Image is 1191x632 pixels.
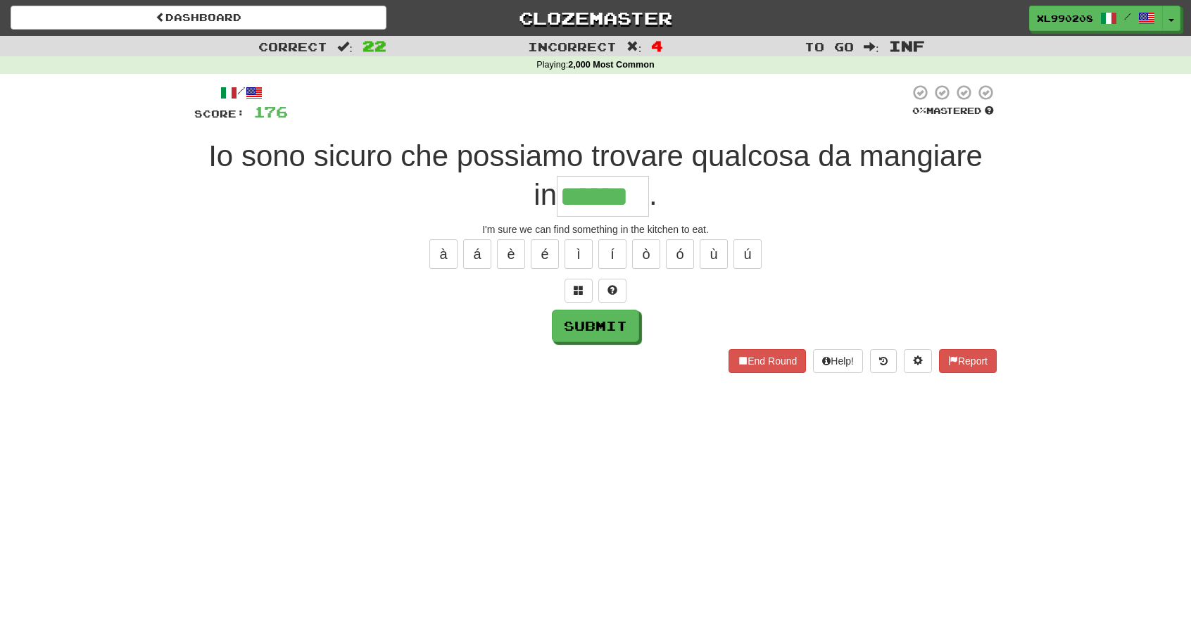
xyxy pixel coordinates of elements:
[497,239,525,269] button: è
[568,60,654,70] strong: 2,000 Most Common
[463,239,491,269] button: á
[889,37,925,54] span: Inf
[1029,6,1163,31] a: XL990208 /
[649,178,657,211] span: .
[363,37,386,54] span: 22
[531,239,559,269] button: é
[598,279,626,303] button: Single letter hint - you only get 1 per sentence and score half the points! alt+h
[939,349,997,373] button: Report
[666,239,694,269] button: ó
[194,84,288,101] div: /
[408,6,783,30] a: Clozemaster
[253,103,288,120] span: 176
[729,349,806,373] button: End Round
[870,349,897,373] button: Round history (alt+y)
[565,279,593,303] button: Switch sentence to multiple choice alt+p
[194,108,245,120] span: Score:
[651,37,663,54] span: 4
[813,349,863,373] button: Help!
[565,239,593,269] button: ì
[598,239,626,269] button: í
[429,239,458,269] button: à
[11,6,386,30] a: Dashboard
[1124,11,1131,21] span: /
[194,222,997,236] div: I'm sure we can find something in the kitchen to eat.
[626,41,642,53] span: :
[258,39,327,53] span: Correct
[733,239,762,269] button: ú
[700,239,728,269] button: ù
[805,39,854,53] span: To go
[337,41,353,53] span: :
[912,105,926,116] span: 0 %
[864,41,879,53] span: :
[552,310,639,342] button: Submit
[632,239,660,269] button: ò
[208,139,983,211] span: Io sono sicuro che possiamo trovare qualcosa da mangiare in
[1037,12,1093,25] span: XL990208
[528,39,617,53] span: Incorrect
[909,105,997,118] div: Mastered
